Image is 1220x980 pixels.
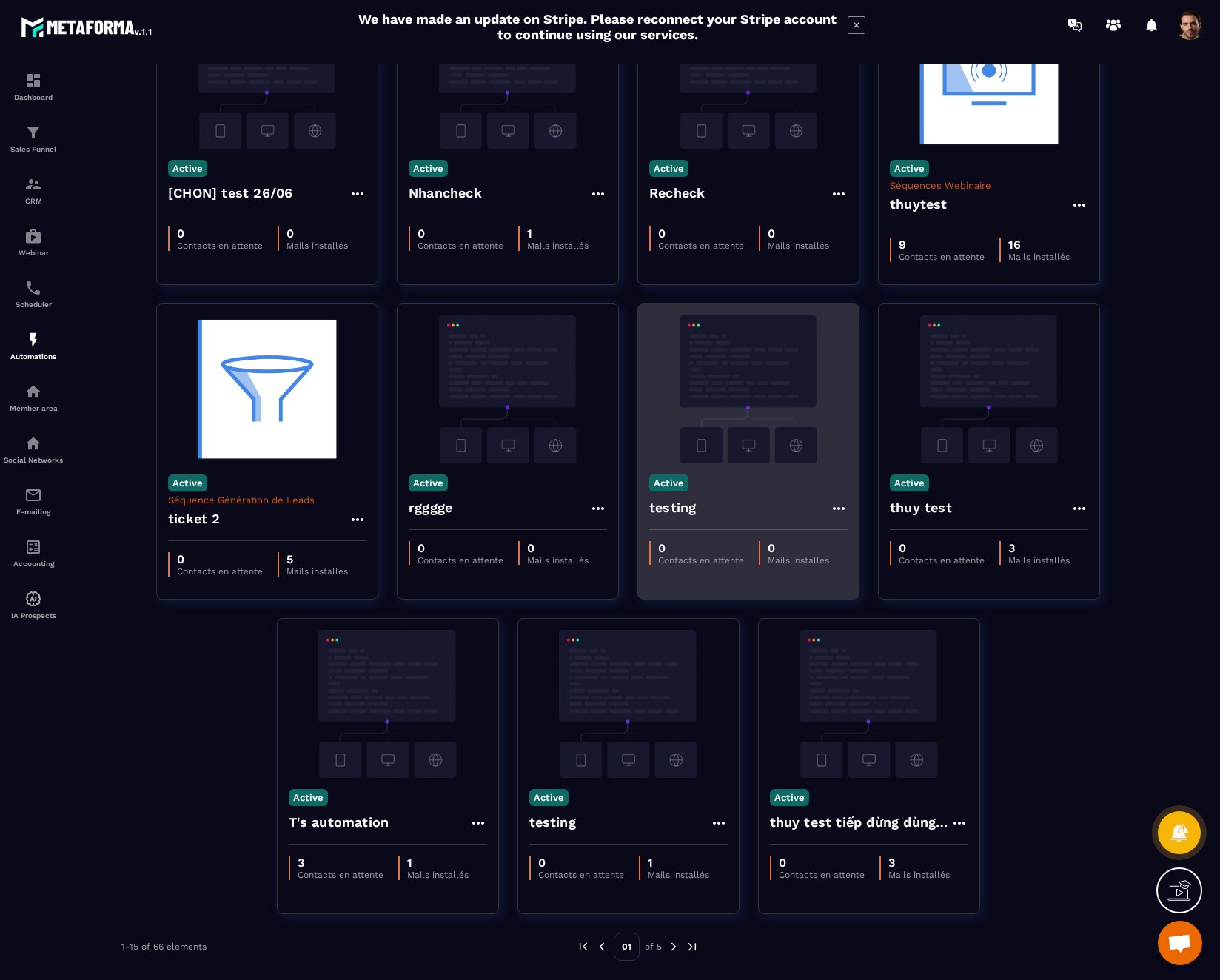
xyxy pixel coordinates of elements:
[24,434,42,452] img: social-network
[1008,252,1070,262] p: Mails installés
[168,160,207,177] p: Active
[4,352,63,360] p: Automations
[614,933,640,961] p: 01
[770,812,951,833] h4: thuy test tiếp đừng dùng automation này - Copy
[286,241,348,251] p: Mails installés
[890,1,1088,149] img: automation-background
[4,527,63,579] a: accountantaccountantAccounting
[4,320,63,372] a: automationsautomationsAutomations
[527,241,589,251] p: Mails installés
[4,456,63,464] p: Social Networks
[527,541,589,555] p: 0
[409,1,607,149] img: automation-background
[409,474,448,491] p: Active
[418,226,503,241] p: 0
[649,497,696,518] h4: testing
[4,93,63,101] p: Dashboard
[779,856,865,870] p: 0
[649,474,688,491] p: Active
[289,630,487,778] img: automation-background
[1008,238,1070,252] p: 16
[658,541,744,555] p: 0
[4,372,63,423] a: automationsautomationsMember area
[407,856,469,870] p: 1
[418,541,503,555] p: 0
[595,940,609,953] img: prev
[121,942,207,952] p: 1-15 of 66 elements
[768,541,829,555] p: 0
[890,180,1088,191] p: Séquences Webinaire
[168,183,292,204] h4: [CHON] test 26/06
[286,566,348,577] p: Mails installés
[4,197,63,205] p: CRM
[658,555,744,565] p: Contacts en attente
[890,160,929,177] p: Active
[658,241,744,251] p: Contacts en attente
[21,13,154,40] img: logo
[527,555,589,565] p: Mails installés
[899,555,985,565] p: Contacts en attente
[649,183,705,204] h4: Recheck
[529,789,569,806] p: Active
[168,509,221,529] h4: ticket 2
[899,541,985,555] p: 0
[658,226,744,241] p: 0
[24,331,42,349] img: automations
[899,252,985,262] p: Contacts en attente
[289,789,328,806] p: Active
[409,160,448,177] p: Active
[4,423,63,475] a: social-networksocial-networkSocial Networks
[168,1,366,149] img: automation-background
[648,856,709,870] p: 1
[1008,541,1070,555] p: 3
[286,552,348,566] p: 5
[4,404,63,412] p: Member area
[4,113,63,164] a: formationformationSales Funnel
[648,870,709,880] p: Mails installés
[24,279,42,297] img: scheduler
[298,870,383,880] p: Contacts en attente
[770,789,809,806] p: Active
[667,940,680,953] img: next
[890,194,948,215] h4: thuytest
[407,870,469,880] p: Mails installés
[289,812,389,833] h4: T's automation
[4,249,63,257] p: Webinar
[4,164,63,216] a: formationformationCRM
[649,160,688,177] p: Active
[177,241,263,251] p: Contacts en attente
[768,241,829,251] p: Mails installés
[890,315,1088,463] img: automation-background
[409,497,452,518] h4: rgggge
[168,315,366,463] img: automation-background
[527,226,589,241] p: 1
[577,940,590,953] img: prev
[4,216,63,268] a: automationsautomationsWebinar
[24,124,42,141] img: formation
[890,497,952,518] h4: thuy test
[4,145,63,153] p: Sales Funnel
[177,552,263,566] p: 0
[4,301,63,309] p: Scheduler
[538,856,624,870] p: 0
[1158,921,1202,965] a: Open chat
[24,538,42,556] img: accountant
[418,555,503,565] p: Contacts en attente
[177,566,263,577] p: Contacts en attente
[4,475,63,527] a: emailemailE-mailing
[649,315,848,463] img: automation-background
[24,227,42,245] img: automations
[4,508,63,516] p: E-mailing
[418,241,503,251] p: Contacts en attente
[409,183,482,204] h4: Nhancheck
[177,226,263,241] p: 0
[168,474,207,491] p: Active
[24,175,42,193] img: formation
[768,226,829,241] p: 0
[770,630,968,778] img: automation-background
[24,383,42,400] img: automations
[888,856,950,870] p: 3
[529,630,728,778] img: automation-background
[538,870,624,880] p: Contacts en attente
[4,560,63,568] p: Accounting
